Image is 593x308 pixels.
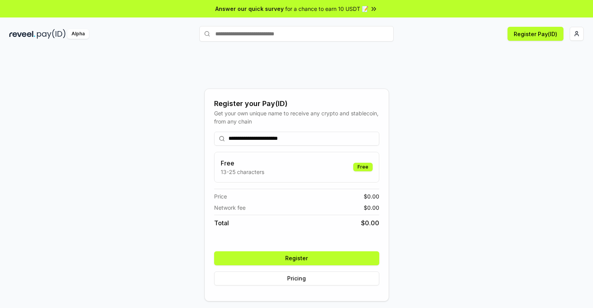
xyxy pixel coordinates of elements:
[214,271,379,285] button: Pricing
[214,204,246,212] span: Network fee
[221,158,264,168] h3: Free
[214,192,227,200] span: Price
[353,163,373,171] div: Free
[221,168,264,176] p: 13-25 characters
[508,27,563,41] button: Register Pay(ID)
[214,98,379,109] div: Register your Pay(ID)
[37,29,66,39] img: pay_id
[364,204,379,212] span: $ 0.00
[214,251,379,265] button: Register
[214,218,229,228] span: Total
[364,192,379,200] span: $ 0.00
[67,29,89,39] div: Alpha
[9,29,35,39] img: reveel_dark
[285,5,368,13] span: for a chance to earn 10 USDT 📝
[215,5,284,13] span: Answer our quick survey
[214,109,379,125] div: Get your own unique name to receive any crypto and stablecoin, from any chain
[361,218,379,228] span: $ 0.00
